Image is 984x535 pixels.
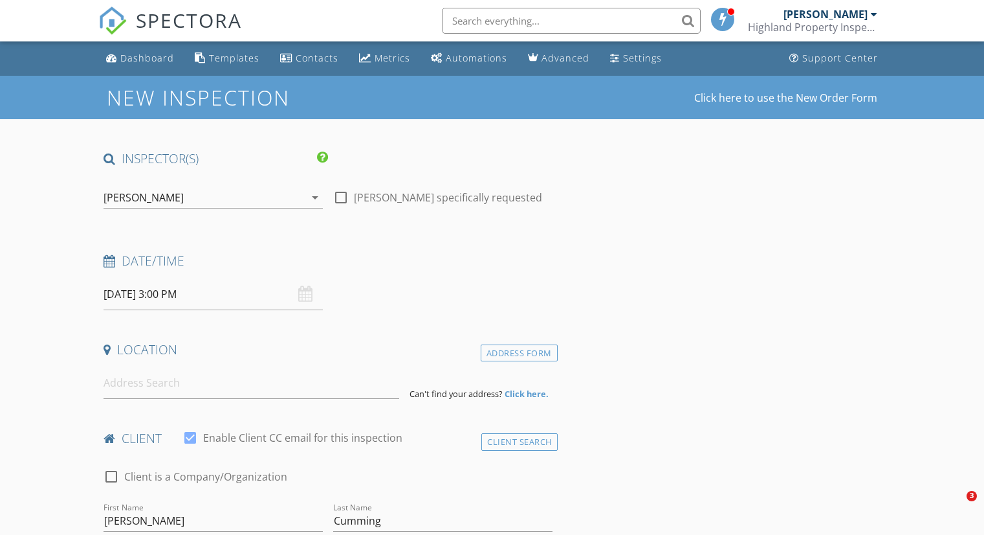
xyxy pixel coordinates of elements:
a: Settings [605,47,667,71]
div: Dashboard [120,52,174,64]
div: [PERSON_NAME] [783,8,868,21]
div: Settings [623,52,662,64]
a: Dashboard [101,47,179,71]
a: Advanced [523,47,595,71]
span: 3 [967,491,977,501]
span: Can't find your address? [410,388,503,400]
iframe: Intercom live chat [940,491,971,522]
strong: Click here. [505,388,549,400]
label: [PERSON_NAME] specifically requested [354,191,542,204]
label: Client is a Company/Organization [124,470,287,483]
h4: client [104,430,552,447]
div: Metrics [375,52,410,64]
div: Contacts [296,52,338,64]
a: Automations (Basic) [426,47,512,71]
a: Templates [190,47,265,71]
a: Metrics [354,47,415,71]
a: SPECTORA [98,17,242,45]
div: Templates [209,52,259,64]
div: [PERSON_NAME] [104,192,184,203]
input: Search everything... [442,8,701,34]
img: The Best Home Inspection Software - Spectora [98,6,127,35]
div: Support Center [802,52,878,64]
h4: Location [104,341,552,358]
h1: New Inspection [107,86,393,109]
div: Address Form [481,345,558,362]
input: Select date [104,279,323,310]
span: SPECTORA [136,6,242,34]
div: Advanced [541,52,589,64]
label: Enable Client CC email for this inspection [203,431,402,444]
div: Client Search [481,433,558,451]
a: Click here to use the New Order Form [694,93,877,103]
a: Support Center [784,47,883,71]
h4: Date/Time [104,253,552,269]
h4: INSPECTOR(S) [104,150,328,167]
div: Automations [446,52,507,64]
div: Highland Property Inspections LLC [748,21,877,34]
a: Contacts [275,47,344,71]
input: Address Search [104,367,399,399]
i: arrow_drop_down [307,190,323,205]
